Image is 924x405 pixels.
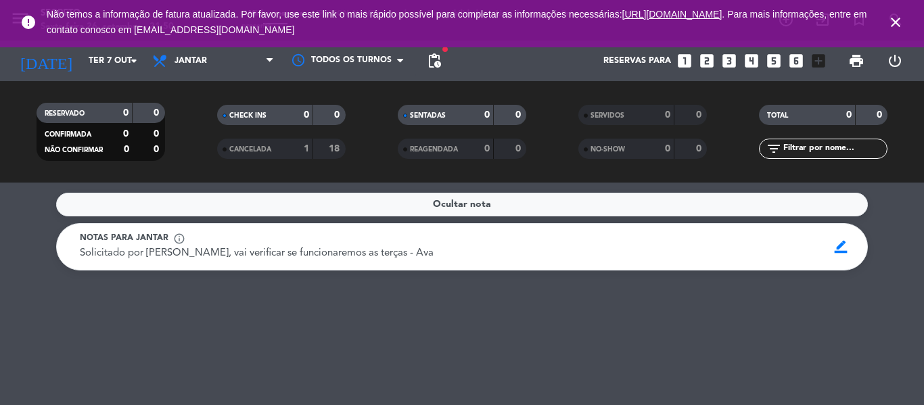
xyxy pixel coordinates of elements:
span: Ocultar nota [433,197,491,212]
strong: 0 [515,144,524,153]
div: LOG OUT [875,41,914,81]
strong: 0 [484,144,490,153]
strong: 0 [665,110,670,120]
span: print [848,53,864,69]
span: NO-SHOW [591,146,625,153]
span: fiber_manual_record [441,45,449,53]
i: looks_4 [743,52,760,70]
strong: 0 [154,129,162,139]
span: Jantar [175,56,207,66]
strong: 0 [484,110,490,120]
span: TOTAL [767,112,788,119]
strong: 0 [154,145,162,154]
span: NÃO CONFIRMAR [45,147,103,153]
span: pending_actions [426,53,442,69]
i: add_box [810,52,827,70]
i: looks_5 [765,52,783,70]
span: CHECK INS [229,112,267,119]
strong: 0 [304,110,309,120]
span: SERVIDOS [591,112,624,119]
span: Notas para jantar [80,232,168,245]
strong: 0 [877,110,885,120]
i: looks_6 [787,52,805,70]
strong: 0 [846,110,852,120]
i: arrow_drop_down [126,53,142,69]
a: . Para mais informações, entre em contato conosco em [EMAIL_ADDRESS][DOMAIN_NAME] [47,9,867,35]
strong: 0 [154,108,162,118]
span: Solicitado por [PERSON_NAME], vai verificar se funcionaremos as terças - Ava [80,248,434,258]
span: RESERVADO [45,110,85,117]
strong: 0 [696,110,704,120]
a: [URL][DOMAIN_NAME] [622,9,722,20]
span: Não temos a informação de fatura atualizada. Por favor, use este link o mais rápido possível para... [47,9,867,35]
i: filter_list [766,141,782,157]
input: Filtrar por nome... [782,141,887,156]
i: looks_two [698,52,716,70]
strong: 1 [304,144,309,153]
span: info_outline [173,233,185,245]
span: border_color [828,234,854,260]
i: power_settings_new [887,53,903,69]
span: Reservas para [603,56,671,66]
strong: 0 [334,110,342,120]
strong: 0 [665,144,670,153]
strong: 0 [124,145,129,154]
i: looks_3 [720,52,738,70]
strong: 18 [329,144,342,153]
strong: 0 [515,110,524,120]
span: CANCELADA [229,146,271,153]
strong: 0 [696,144,704,153]
span: SENTADAS [410,112,446,119]
i: looks_one [676,52,693,70]
span: REAGENDADA [410,146,458,153]
span: CONFIRMADA [45,131,91,138]
strong: 0 [123,108,129,118]
strong: 0 [123,129,129,139]
i: error [20,14,37,30]
i: [DATE] [10,46,82,76]
i: close [887,14,904,30]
